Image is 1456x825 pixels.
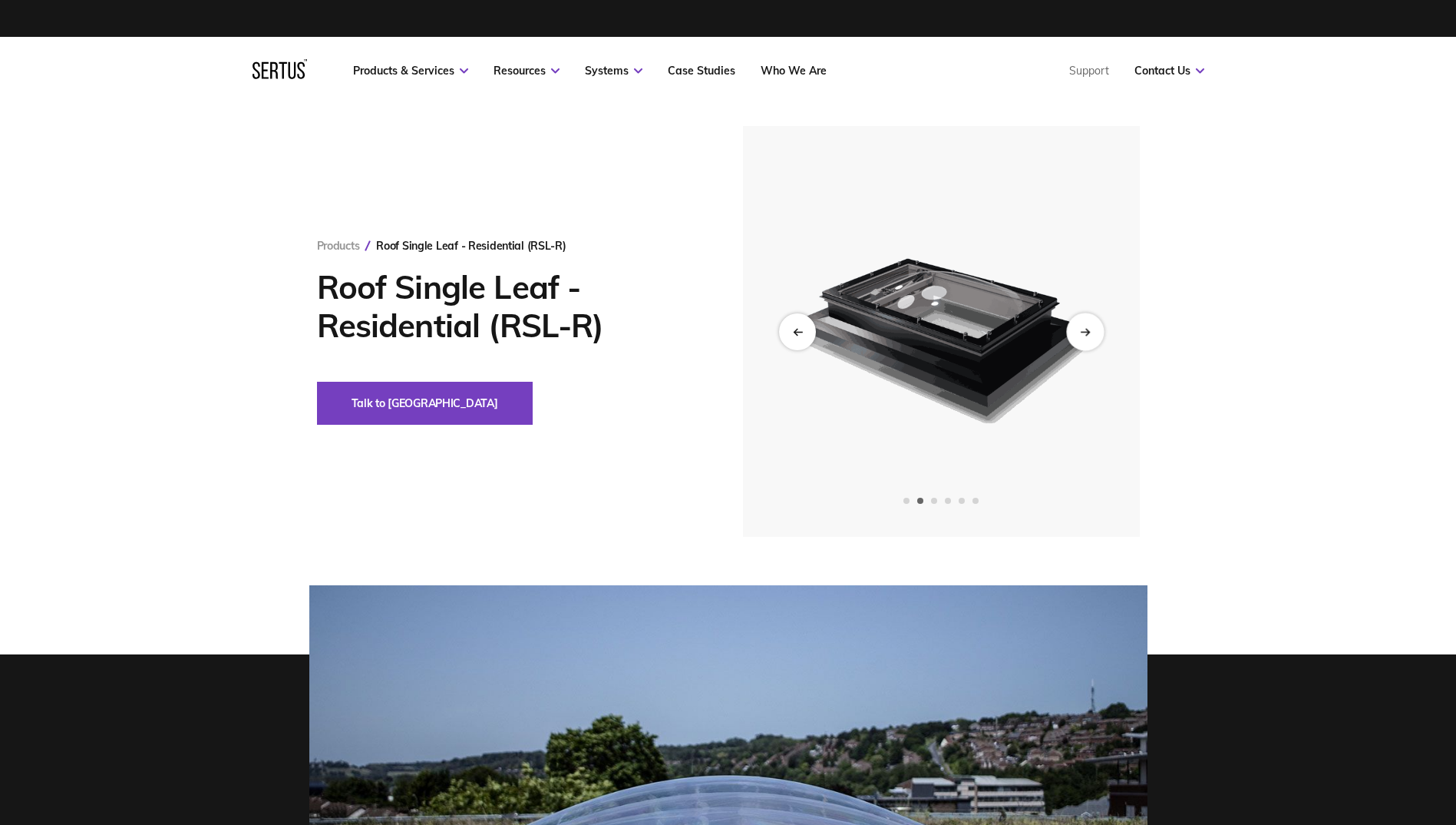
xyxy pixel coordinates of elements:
[761,64,827,78] a: Who We Are
[945,498,951,504] span: Go to slide 4
[1066,313,1104,350] div: Next slide
[668,64,735,78] a: Case Studies
[972,498,979,504] span: Go to slide 6
[585,64,642,78] a: Systems
[317,268,697,345] h1: Roof Single Leaf - Residential (RSL-R)
[779,313,816,350] div: Previous slide
[1180,647,1456,825] iframe: Chat Widget
[1069,64,1109,78] a: Support
[317,382,533,425] button: Talk to [GEOGRAPHIC_DATA]
[353,64,468,78] a: Products & Services
[959,498,965,504] span: Go to slide 5
[931,498,937,504] span: Go to slide 3
[1134,64,1204,78] a: Contact Us
[494,64,560,78] a: Resources
[317,239,360,253] a: Products
[903,498,910,504] span: Go to slide 1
